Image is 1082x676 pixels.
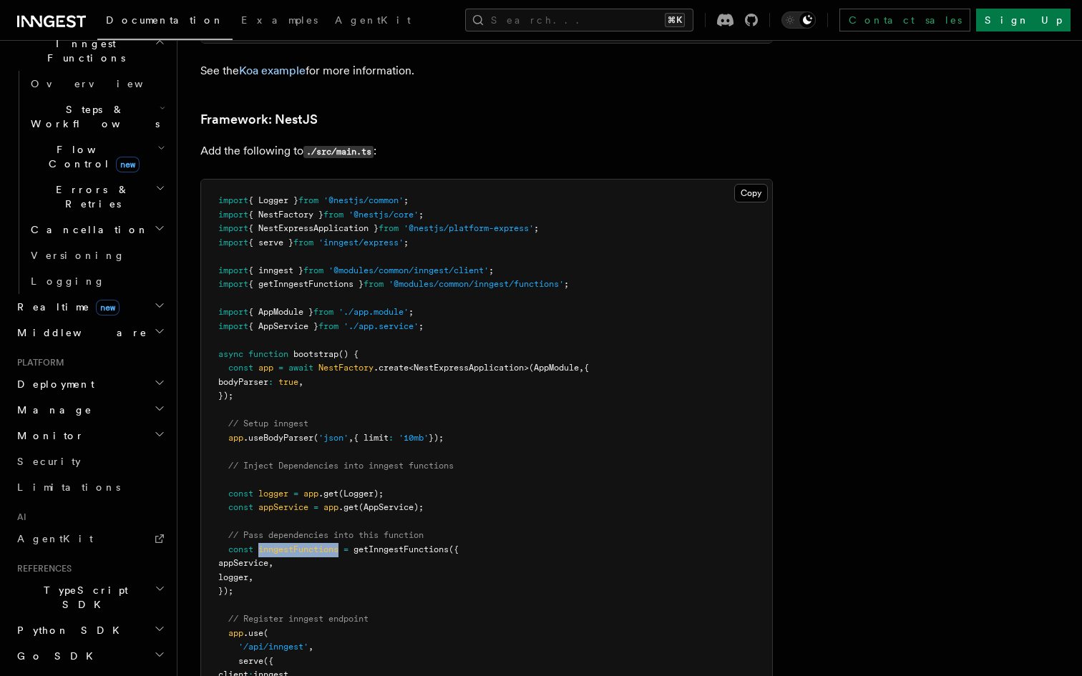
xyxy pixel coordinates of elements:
span: , [298,377,303,387]
a: Documentation [97,4,233,40]
span: from [364,279,384,289]
a: Logging [25,268,168,294]
span: NestExpressApplication [414,363,524,373]
span: import [218,195,248,205]
span: const [228,363,253,373]
button: Copy [734,184,768,202]
span: { Logger } [248,195,298,205]
span: async [218,349,243,359]
span: AI [11,511,26,523]
kbd: ⌘K [665,13,685,27]
span: = [278,363,283,373]
span: import [218,265,248,275]
span: , [579,363,584,373]
span: AgentKit [17,533,93,544]
button: Deployment [11,371,168,397]
div: Inngest Functions [11,71,168,294]
span: { [584,363,589,373]
span: Examples [241,14,318,26]
button: Steps & Workflows [25,97,168,137]
span: import [218,237,248,248]
span: ; [419,321,424,331]
span: () { [338,349,359,359]
span: // Inject Dependencies into inngest functions [228,461,454,471]
span: ; [534,223,539,233]
span: ; [564,279,569,289]
a: Contact sales [839,9,970,31]
span: Flow Control [25,142,157,171]
span: Go SDK [11,649,102,663]
code: ./src/main.ts [303,146,374,158]
span: .create [374,363,409,373]
span: < [409,363,414,373]
span: from [313,307,333,317]
span: References [11,563,72,574]
button: Go SDK [11,643,168,669]
span: Versioning [31,250,125,261]
span: new [116,157,140,172]
span: AgentKit [335,14,411,26]
span: }); [218,391,233,401]
span: app [303,489,318,499]
span: const [228,544,253,554]
span: ; [409,307,414,317]
span: '@modules/common/inngest/client' [328,265,489,275]
span: from [293,237,313,248]
span: Documentation [106,14,224,26]
span: '@nestjs/core' [349,210,419,220]
span: , [349,433,354,443]
a: AgentKit [11,526,168,552]
span: ; [419,210,424,220]
span: '/api/inngest' [238,642,308,652]
button: Flow Controlnew [25,137,168,177]
span: appService [218,558,268,568]
span: }); [218,586,233,596]
span: app [228,628,243,638]
button: Python SDK [11,617,168,643]
a: Versioning [25,243,168,268]
button: Toggle dark mode [781,11,816,29]
a: Examples [233,4,326,39]
span: Python SDK [11,623,128,637]
span: from [323,210,343,220]
span: .get [318,489,338,499]
button: Middleware [11,320,168,346]
span: './app.service' [343,321,419,331]
span: from [379,223,399,233]
span: import [218,210,248,220]
a: Sign Up [976,9,1071,31]
span: logger [258,489,288,499]
p: Add the following to : [200,141,773,162]
a: Limitations [11,474,168,500]
button: Monitor [11,423,168,449]
span: import [218,279,248,289]
span: import [218,223,248,233]
span: { AppService } [248,321,318,331]
span: { NestFactory } [248,210,323,220]
button: Search...⌘K [465,9,693,31]
span: , [268,558,273,568]
a: AgentKit [326,4,419,39]
span: Monitor [11,428,84,443]
span: Limitations [17,481,120,493]
a: Koa example [239,64,306,77]
span: Manage [11,403,92,417]
span: { getInngestFunctions } [248,279,364,289]
span: true [278,377,298,387]
span: ( [263,628,268,638]
span: from [298,195,318,205]
button: Realtimenew [11,294,168,320]
span: { AppModule } [248,307,313,317]
span: Middleware [11,325,147,340]
span: Overview [31,78,178,89]
span: }); [429,433,444,443]
span: // Pass dependencies into this function [228,530,424,540]
span: (AppService); [359,502,424,512]
span: bootstrap [293,349,338,359]
span: app [228,433,243,443]
button: Cancellation [25,217,168,243]
span: = [313,502,318,512]
span: Security [17,456,81,467]
span: : [389,433,394,443]
a: Security [11,449,168,474]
